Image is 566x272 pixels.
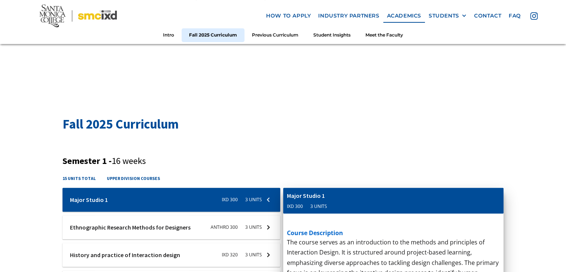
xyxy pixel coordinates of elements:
a: industry partners [314,9,383,23]
a: Student Insights [306,28,358,42]
a: Fall 2025 Curriculum [182,28,244,42]
span: 16 weeks [112,155,146,167]
h4: 15 units total [63,175,96,182]
img: icon - instagram [530,12,538,20]
a: how to apply [262,9,314,23]
a: Intro [156,28,182,42]
h4: upper division courses [107,175,160,182]
a: faq [505,9,525,23]
img: Santa Monica College - SMC IxD logo [39,4,117,27]
a: contact [470,9,505,23]
h3: Semester 1 - [63,156,503,167]
h2: Fall 2025 Curriculum [63,115,503,133]
div: STUDENTS [429,13,467,19]
a: Meet the Faculty [358,28,410,42]
a: Academics [383,9,425,23]
div: STUDENTS [429,13,459,19]
a: Previous Curriculum [244,28,306,42]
